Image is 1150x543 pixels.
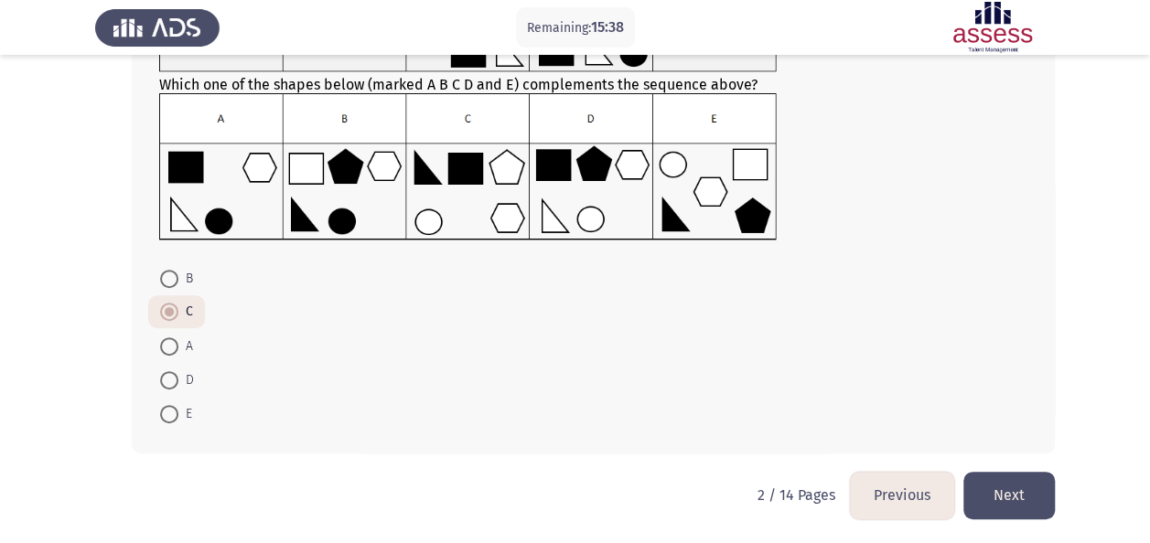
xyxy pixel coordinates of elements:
span: E [178,403,192,425]
img: Assessment logo of ASSESS Focus 4 Module Assessment (EN/AR) (Basic - IB) [930,2,1055,53]
span: 15:38 [591,18,624,36]
button: load previous page [850,472,954,518]
span: A [178,335,193,357]
p: 2 / 14 Pages [758,486,835,504]
span: C [178,301,193,323]
img: UkFYYl8wMTJfQi5wbmcxNjkxMjk2ODg1MTE4.png [159,93,777,240]
img: Assess Talent Management logo [95,2,220,53]
p: Remaining: [527,16,624,39]
button: load next page [963,472,1055,518]
span: B [178,268,193,290]
span: D [178,369,194,391]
